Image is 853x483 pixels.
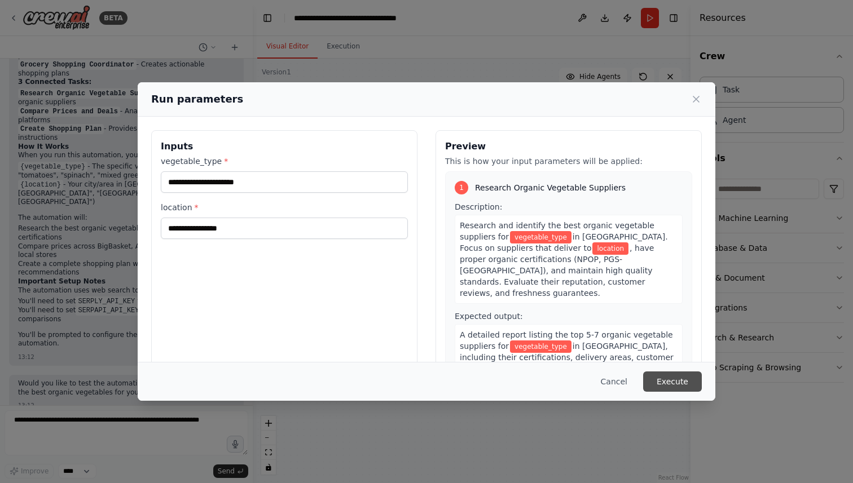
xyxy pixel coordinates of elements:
button: Execute [643,371,702,392]
h3: Preview [445,140,692,153]
span: Variable: vegetable_type [510,340,571,353]
span: Description: [455,202,502,211]
span: A detailed report listing the top 5-7 organic vegetable suppliers for [460,330,673,351]
span: , have proper organic certifications (NPOP, PGS-[GEOGRAPHIC_DATA]), and maintain high quality sta... [460,243,654,298]
span: Expected output: [455,312,523,321]
label: location [161,202,408,213]
span: Research Organic Vegetable Suppliers [475,182,626,193]
h2: Run parameters [151,91,243,107]
p: This is how your input parameters will be applied: [445,156,692,167]
span: Research and identify the best organic vegetable suppliers for [460,221,654,241]
span: Variable: location [592,242,628,255]
div: 1 [455,181,468,194]
h3: Inputs [161,140,408,153]
label: vegetable_type [161,156,408,167]
span: Variable: vegetable_type [510,231,571,243]
button: Cancel [592,371,636,392]
span: in [GEOGRAPHIC_DATA]. Focus on suppliers that deliver to [460,232,668,252]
